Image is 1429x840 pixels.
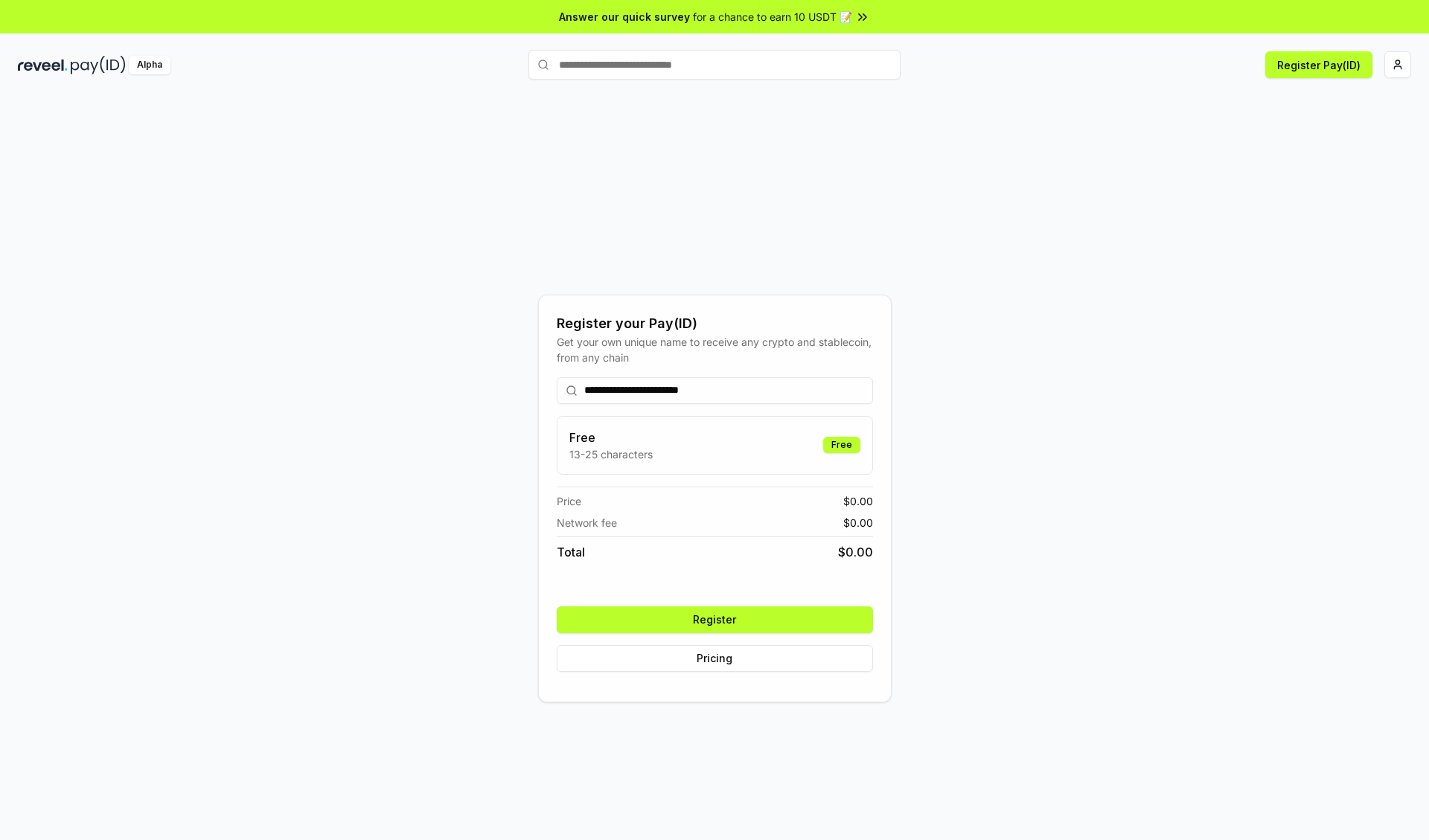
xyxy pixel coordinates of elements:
[1265,51,1372,78] button: Register Pay(ID)
[843,515,873,530] span: $ 0.00
[569,429,653,446] h3: Free
[557,543,585,561] span: Total
[569,446,653,462] p: 13-25 characters
[129,56,170,74] div: Alpha
[557,334,873,365] div: Get your own unique name to receive any crypto and stablecoin, from any chain
[557,493,581,509] span: Price
[557,606,873,633] button: Register
[838,543,873,561] span: $ 0.00
[557,645,873,672] button: Pricing
[18,56,68,74] img: reveel_dark
[559,9,690,25] span: Answer our quick survey
[557,515,617,530] span: Network fee
[557,313,873,334] div: Register your Pay(ID)
[71,56,126,74] img: pay_id
[693,9,852,25] span: for a chance to earn 10 USDT 📝
[823,437,860,453] div: Free
[843,493,873,509] span: $ 0.00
